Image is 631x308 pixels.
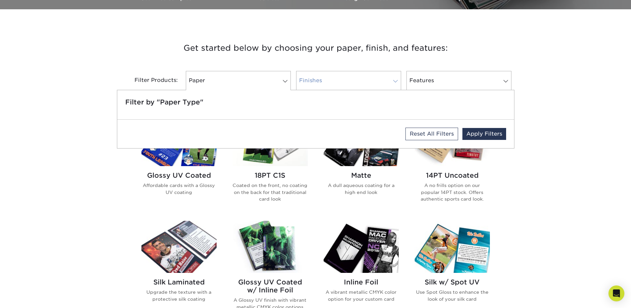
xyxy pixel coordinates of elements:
div: Open Intercom Messenger [608,285,624,301]
h2: Silk Laminated [141,278,217,286]
a: Features [406,71,511,90]
h2: Glossy UV Coated [141,171,217,179]
a: 18PT C1S Trading Cards 18PT C1S Coated on the front, no coating on the back for that traditional ... [233,114,308,213]
h2: Glossy UV Coated w/ Inline Foil [233,278,308,294]
a: Reset All Filters [405,128,458,140]
h2: Silk w/ Spot UV [415,278,490,286]
p: A dull aqueous coating for a high end look [324,182,399,196]
div: Filter Products: [117,71,183,90]
h2: Matte [324,171,399,179]
h3: Get started below by choosing your paper, finish, and features: [122,33,509,63]
h2: Inline Foil [324,278,399,286]
img: Glossy UV Coated w/ Inline Foil Trading Cards [233,221,308,273]
a: Finishes [296,71,401,90]
h5: Filter by "Paper Type" [125,98,506,106]
img: Inline Foil Trading Cards [324,221,399,273]
p: A vibrant metallic CMYK color option for your custom card [324,289,399,302]
a: Apply Filters [462,128,506,140]
h2: 14PT Uncoated [415,171,490,179]
p: A no frills option on our popular 14PT stock. Offers authentic sports card look. [415,182,490,202]
a: 14PT Uncoated Trading Cards 14PT Uncoated A no frills option on our popular 14PT stock. Offers au... [415,114,490,213]
h2: 18PT C1S [233,171,308,179]
p: Coated on the front, no coating on the back for that traditional card look [233,182,308,202]
img: Silk Laminated Trading Cards [141,221,217,273]
a: Matte Trading Cards Matte A dull aqueous coating for a high end look [324,114,399,213]
p: Affordable cards with a Glossy UV coating [141,182,217,196]
p: Use Spot Gloss to enhance the look of your silk card [415,289,490,302]
a: Glossy UV Coated Trading Cards Glossy UV Coated Affordable cards with a Glossy UV coating [141,114,217,213]
p: Upgrade the texture with a protective silk coating [141,289,217,302]
img: Silk w/ Spot UV Trading Cards [415,221,490,273]
a: Paper [186,71,291,90]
